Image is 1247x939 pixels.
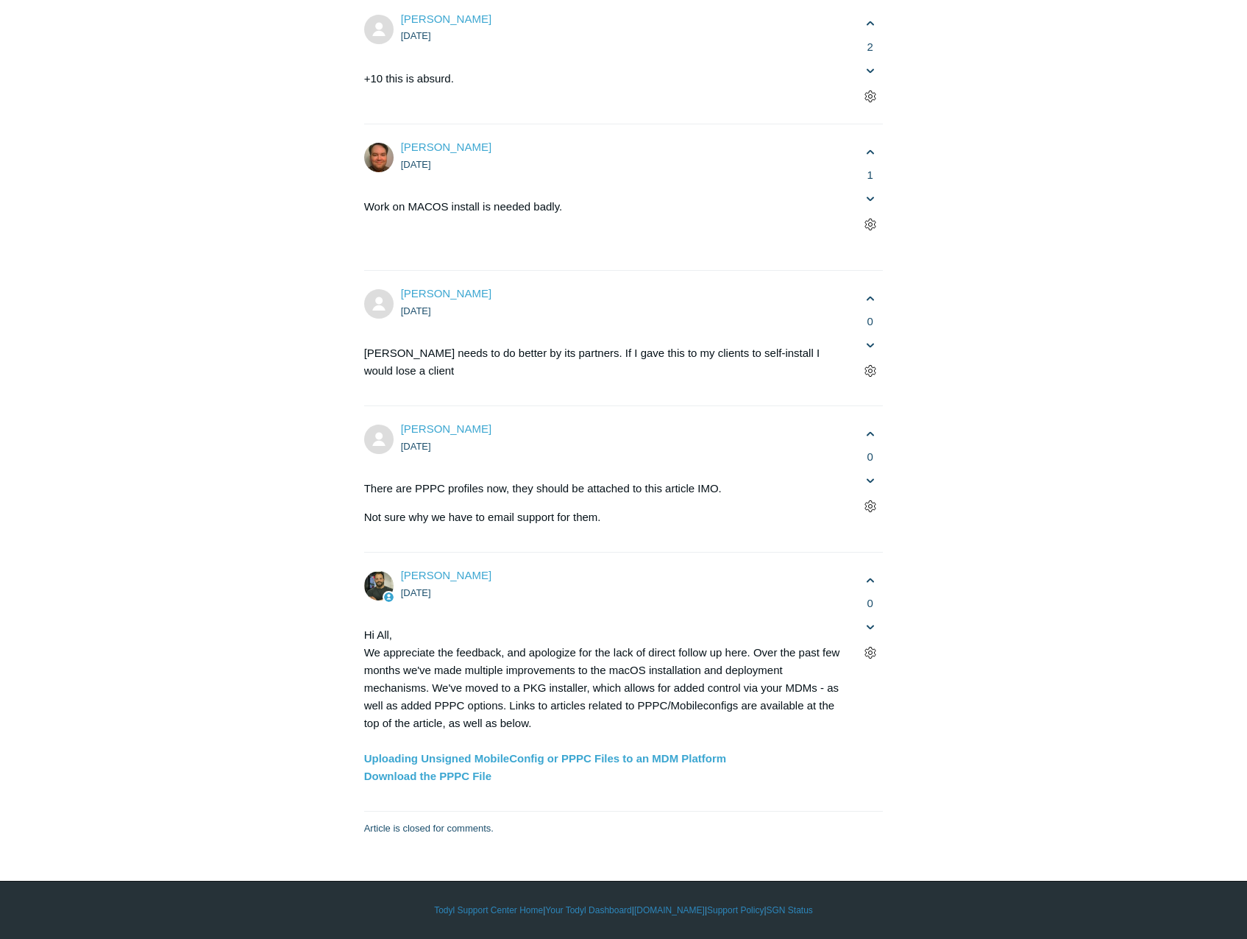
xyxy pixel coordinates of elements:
[767,904,813,917] a: SGN Status
[857,567,883,593] button: This comment was helpful
[857,494,883,520] button: Comment actions
[401,305,431,316] time: 01/03/2024, 20:42
[857,614,883,640] button: This comment was not helpful
[434,904,543,917] a: Todyl Support Center Home
[401,587,431,598] time: 01/25/2024, 11:44
[401,422,491,435] span: James Rivett
[857,139,883,165] button: This comment was helpful
[401,569,491,581] a: [PERSON_NAME]
[401,159,431,170] time: 08/16/2023, 10:42
[364,770,491,782] a: Download the PPPC File
[401,30,431,41] time: 06/30/2023, 15:26
[364,752,727,765] a: Uploading Unsigned MobileConfig or PPPC Files to an MDM Platform
[401,141,491,153] span: Bill Youngblood
[364,70,843,88] p: +10 this is absurd.
[401,141,491,153] a: [PERSON_NAME]
[857,358,883,384] button: Comment actions
[364,198,843,216] p: Work on MACOS install is needed badly.
[857,57,883,83] button: This comment was not helpful
[401,422,491,435] a: [PERSON_NAME]
[857,167,883,184] span: 1
[545,904,631,917] a: Your Todyl Dashboard
[364,480,843,497] p: There are PPPC profiles now, they should be attached to this article IMO.
[401,441,431,452] time: 01/04/2024, 13:10
[364,626,843,785] p: Hi All, We appreciate the feedback, and apologize for the lack of direct follow up here. Over the...
[401,13,491,25] a: [PERSON_NAME]
[857,286,883,311] button: This comment was helpful
[364,509,843,526] p: Not sure why we have to email support for them.
[857,11,883,37] button: This comment was helpful
[857,333,883,358] button: This comment was not helpful
[857,468,883,494] button: This comment was not helpful
[857,83,883,109] button: Comment actions
[857,186,883,212] button: This comment was not helpful
[857,212,883,238] button: Comment actions
[401,287,491,300] a: [PERSON_NAME]
[857,595,883,612] span: 0
[857,421,883,447] button: This comment was helpful
[857,313,883,330] span: 0
[857,449,883,466] span: 0
[364,821,494,836] p: Article is closed for comments.
[197,904,1051,917] div: | | | |
[707,904,764,917] a: Support Policy
[401,569,491,581] span: James Pellizzi
[857,39,883,56] span: 2
[401,287,491,300] span: Kevin Vinitsky
[634,904,705,917] a: [DOMAIN_NAME]
[857,640,883,666] button: Comment actions
[364,344,843,380] p: [PERSON_NAME] needs to do better by its partners. If I gave this to my clients to self-install I ...
[401,13,491,25] span: Matthew Rydzfski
